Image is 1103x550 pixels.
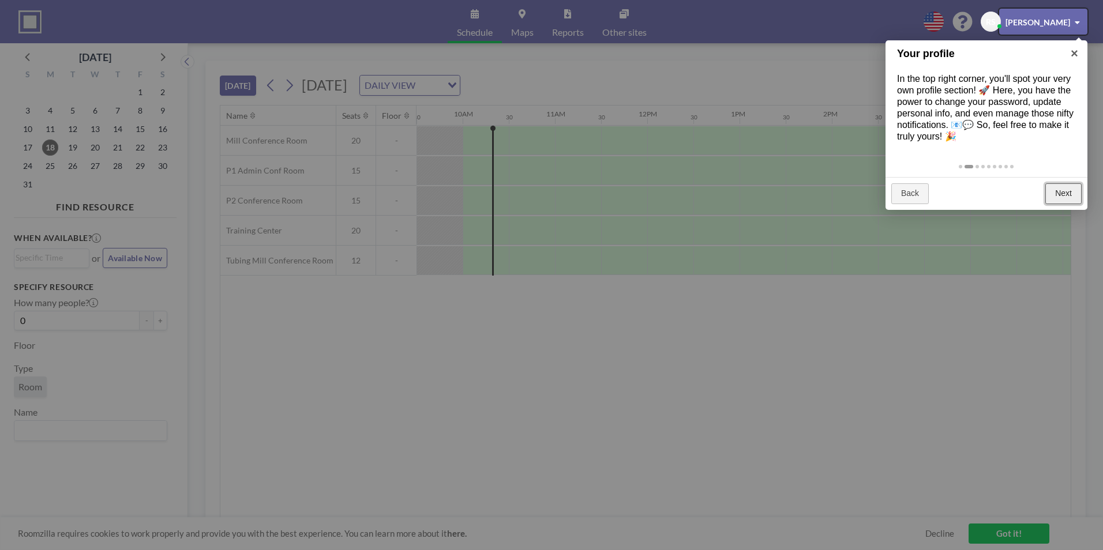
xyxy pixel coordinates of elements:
[1045,183,1082,204] a: Next
[897,46,1058,62] h1: Your profile
[891,183,929,204] a: Back
[1061,40,1087,66] a: ×
[886,62,1087,154] div: In the top right corner, you'll spot your very own profile section! 🚀 Here, you have the power to...
[986,17,996,27] span: RS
